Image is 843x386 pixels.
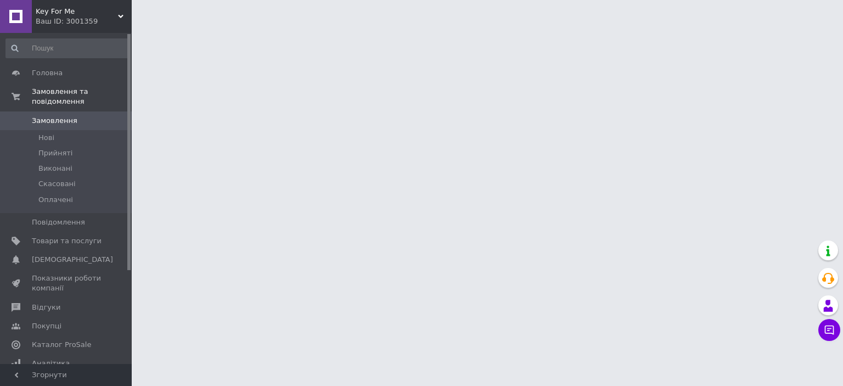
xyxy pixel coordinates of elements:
[38,164,72,174] span: Виконані
[36,7,118,16] span: Key For Me
[36,16,132,26] div: Ваш ID: 3001359
[32,236,102,246] span: Товари та послуги
[32,255,113,265] span: [DEMOGRAPHIC_DATA]
[32,359,70,368] span: Аналітика
[32,321,61,331] span: Покупці
[32,217,85,227] span: Повідомлення
[32,340,91,350] span: Каталог ProSale
[32,273,102,293] span: Показники роботи компанії
[32,116,77,126] span: Замовлення
[818,319,840,341] button: Чат з покупцем
[32,68,63,78] span: Головна
[38,148,72,158] span: Прийняті
[38,133,54,143] span: Нові
[32,303,60,312] span: Відгуки
[5,38,130,58] input: Пошук
[38,179,76,189] span: Скасовані
[38,195,73,205] span: Оплачені
[32,87,132,107] span: Замовлення та повідомлення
